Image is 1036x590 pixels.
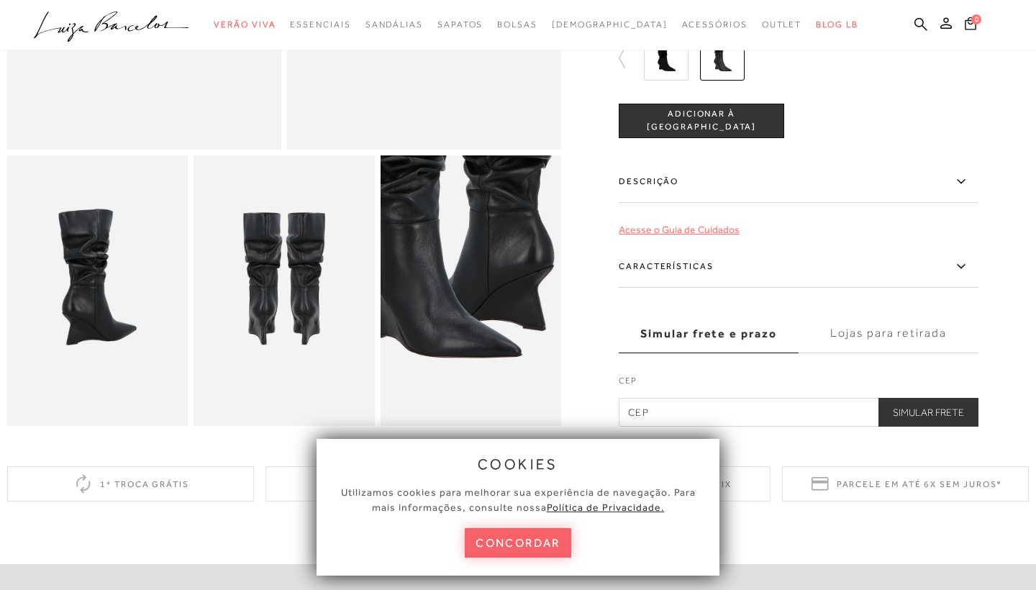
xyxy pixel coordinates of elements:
[619,108,783,133] span: ADICIONAR À [GEOGRAPHIC_DATA]
[214,19,276,29] span: Verão Viva
[700,35,745,80] img: BOTA DE CANO MÉDIO SLOUCH EM COURO PRETO E SALTO ALTO ANABELA
[365,19,423,29] span: Sandálias
[619,245,978,287] label: Características
[7,155,188,427] img: image
[762,12,802,38] a: categoryNavScreenReaderText
[960,16,981,35] button: 0
[547,501,665,513] a: Política de Privacidade.
[762,19,802,29] span: Outlet
[381,155,561,427] img: image
[365,12,423,38] a: categoryNavScreenReaderText
[290,12,350,38] a: categoryNavScreenReaderText
[619,103,784,137] button: ADICIONAR À [GEOGRAPHIC_DATA]
[682,12,748,38] a: categoryNavScreenReaderText
[497,12,537,38] a: categoryNavScreenReaderText
[682,19,748,29] span: Acessórios
[619,160,978,202] label: Descrição
[816,12,858,38] a: BLOG LB
[552,12,668,38] a: noSubCategoriesText
[971,14,981,24] span: 0
[816,19,858,29] span: BLOG LB
[782,466,1029,501] div: Parcele em até 6x sem juros*
[214,12,276,38] a: categoryNavScreenReaderText
[619,223,740,235] a: Acesse o Guia de Cuidados
[478,456,558,472] span: cookies
[619,397,978,426] input: CEP
[552,19,668,29] span: [DEMOGRAPHIC_DATA]
[465,528,571,558] button: concordar
[619,314,799,353] label: Simular frete e prazo
[290,19,350,29] span: Essenciais
[878,397,978,426] button: Simular Frete
[437,19,483,29] span: Sapatos
[619,373,978,394] label: CEP
[341,486,696,513] span: Utilizamos cookies para melhorar sua experiência de navegação. Para mais informações, consulte nossa
[437,12,483,38] a: categoryNavScreenReaderText
[644,35,689,80] img: BOTA DE CANO MÉDIO SLOUCH EM COURO PRETA E SALTO ALTO ANABELA
[265,466,512,501] div: 30 dias para troca
[194,155,374,427] img: image
[7,466,254,501] div: 1ª troca grátis
[497,19,537,29] span: Bolsas
[799,314,978,353] label: Lojas para retirada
